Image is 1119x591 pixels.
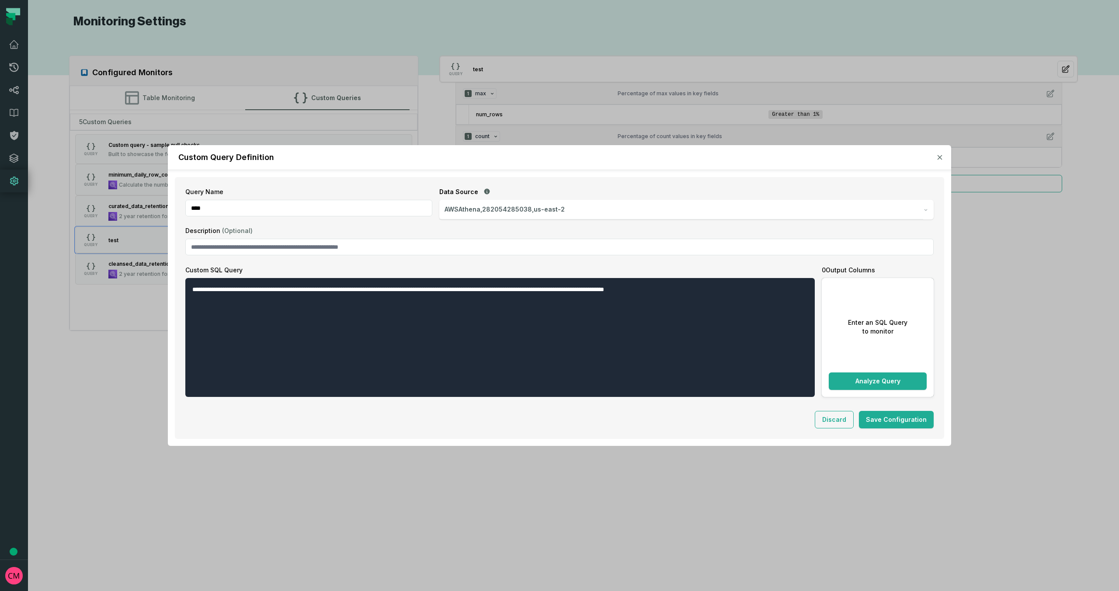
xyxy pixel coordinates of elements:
button: AWSAthena,282054285038,us-east-2 [439,200,934,219]
div: 0 Output Columns [822,266,934,275]
button: Discard [815,411,854,428]
label: Custom SQL Query [185,266,815,275]
span: AWSAthena,282054285038,us-east-2 [445,205,565,214]
p: Enter an SQL Query to monitor [848,318,907,336]
button: Save Configuration [859,411,934,428]
button: Analyze Query [829,372,927,390]
span: (Optional) [222,227,253,234]
h2: Custom Query Definition [178,152,274,163]
label: Description [185,226,934,235]
label: Query Name [185,188,432,196]
span: Data Source [439,188,478,196]
div: Tooltip anchor [10,548,17,556]
img: avatar of Collin Marsden [5,567,23,584]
